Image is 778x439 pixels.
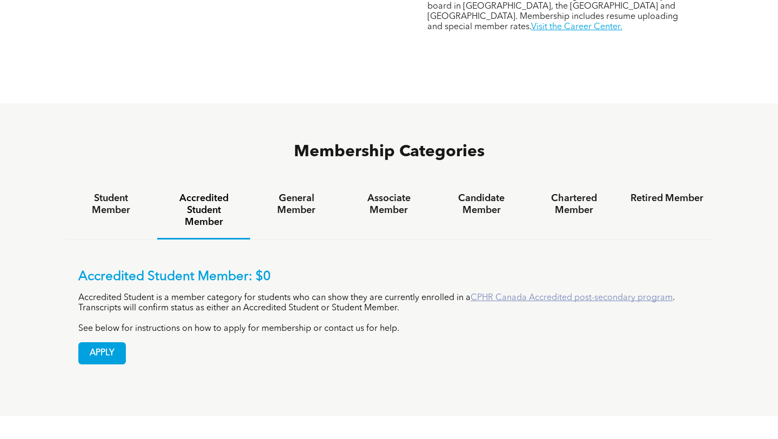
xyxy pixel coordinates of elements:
a: Visit the Career Center. [531,23,622,31]
p: Accredited Student Member: $0 [78,269,700,285]
a: CPHR Canada Accredited post-secondary program [471,294,673,302]
p: Accredited Student is a member category for students who can show they are currently enrolled in ... [78,293,700,314]
a: APPLY [78,342,126,364]
h4: Chartered Member [538,192,611,216]
h4: Accredited Student Member [167,192,240,228]
span: APPLY [79,343,125,364]
h4: Retired Member [631,192,703,204]
span: Membership Categories [294,144,485,160]
h4: General Member [260,192,333,216]
h4: Associate Member [352,192,425,216]
p: See below for instructions on how to apply for membership or contact us for help. [78,324,700,334]
h4: Candidate Member [445,192,518,216]
h4: Student Member [75,192,147,216]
